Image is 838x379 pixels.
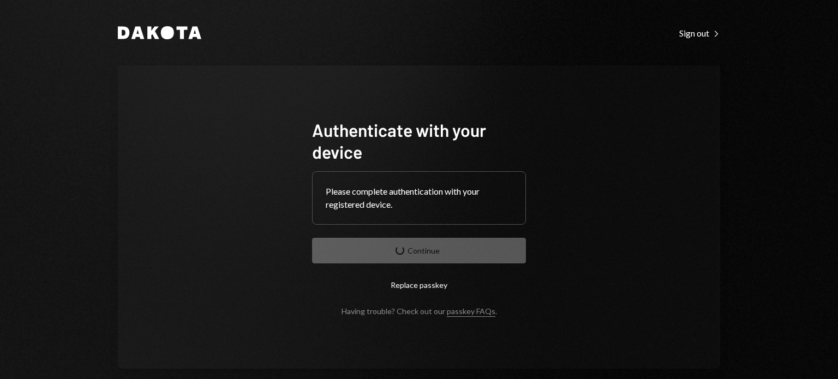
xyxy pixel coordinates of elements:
[342,306,497,316] div: Having trouble? Check out our .
[447,306,495,317] a: passkey FAQs
[326,185,512,211] div: Please complete authentication with your registered device.
[679,28,720,39] div: Sign out
[312,119,526,163] h1: Authenticate with your device
[312,272,526,298] button: Replace passkey
[679,27,720,39] a: Sign out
